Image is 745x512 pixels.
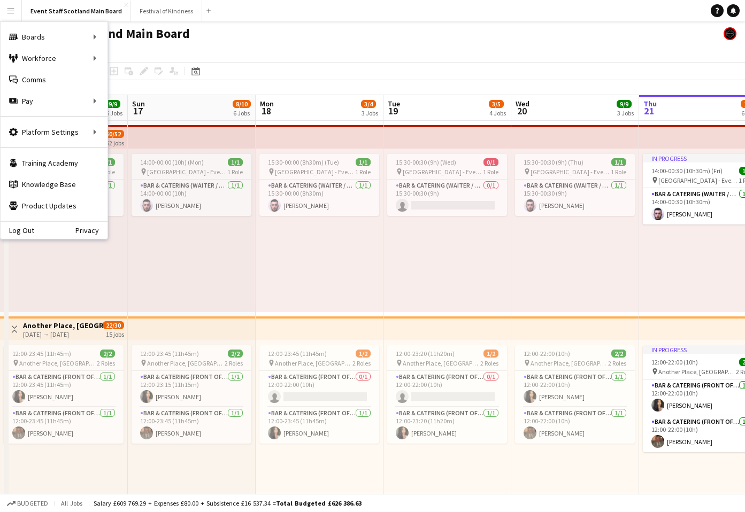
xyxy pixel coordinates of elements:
[4,345,124,444] app-job-card: 12:00-23:45 (11h45m)2/2 Another Place, [GEOGRAPHIC_DATA] & Links2 RolesBar & Catering (Front of H...
[611,168,626,176] span: 1 Role
[608,359,626,367] span: 2 Roles
[658,368,736,376] span: Another Place, [GEOGRAPHIC_DATA] & Links
[356,158,371,166] span: 1/1
[22,1,131,21] button: Event Staff Scotland Main Board
[103,130,124,138] span: 50/52
[259,371,379,407] app-card-role: Bar & Catering (Front of House)0/112:00-22:00 (10h)
[268,350,327,358] span: 12:00-23:45 (11h45m)
[651,358,698,366] span: 12:00-22:00 (10h)
[515,154,635,216] app-job-card: 15:30-00:30 (9h) (Thu)1/1 [GEOGRAPHIC_DATA] - Event/FOH Staff1 RoleBar & Catering (Waiter / waitr...
[1,48,107,69] div: Workforce
[233,109,250,117] div: 6 Jobs
[524,350,570,358] span: 12:00-22:00 (10h)
[103,321,124,329] span: 22/30
[106,138,124,147] div: 52 jobs
[387,180,507,216] app-card-role: Bar & Catering (Waiter / waitress)0/115:30-00:30 (9h)
[228,158,243,166] span: 1/1
[225,359,243,367] span: 2 Roles
[106,109,122,117] div: 5 Jobs
[489,109,506,117] div: 4 Jobs
[258,105,274,117] span: 18
[642,105,657,117] span: 21
[387,154,507,216] app-job-card: 15:30-00:30 (9h) (Wed)0/1 [GEOGRAPHIC_DATA] - Event/FOH Staff1 RoleBar & Catering (Waiter / waitr...
[132,99,145,108] span: Sun
[97,359,115,367] span: 2 Roles
[1,195,107,216] a: Product Updates
[4,407,124,444] app-card-role: Bar & Catering (Front of House)1/112:00-23:45 (11h45m)[PERSON_NAME]
[233,100,251,108] span: 8/10
[132,371,251,407] app-card-role: Bar & Catering (Front of House)1/112:00-23:15 (11h15m)[PERSON_NAME]
[388,99,400,108] span: Tue
[276,499,362,507] span: Total Budgeted £626 386.63
[658,176,739,184] span: [GEOGRAPHIC_DATA] - Event/FOH Staff
[275,359,352,367] span: Another Place, [GEOGRAPHIC_DATA] & Links
[386,105,400,117] span: 19
[1,90,107,112] div: Pay
[387,407,507,444] app-card-role: Bar & Catering (Front of House)1/112:00-23:20 (11h20m)[PERSON_NAME]
[23,330,103,338] div: [DATE] → [DATE]
[483,168,498,176] span: 1 Role
[131,1,202,21] button: Festival of Kindness
[515,345,635,444] app-job-card: 12:00-22:00 (10h)2/2 Another Place, [GEOGRAPHIC_DATA] & Links2 RolesBar & Catering (Front of Hous...
[617,100,632,108] span: 9/9
[23,321,103,330] h3: Another Place, [GEOGRAPHIC_DATA] - Front of House
[259,180,379,216] app-card-role: Bar & Catering (Waiter / waitress)1/115:30-00:00 (8h30m)[PERSON_NAME]
[531,168,611,176] span: [GEOGRAPHIC_DATA] - Event/FOH Staff
[352,359,371,367] span: 2 Roles
[1,152,107,174] a: Training Academy
[140,350,199,358] span: 12:00-23:45 (11h45m)
[132,180,251,216] app-card-role: Bar & Catering (Waiter / waitress)1/114:00-00:00 (10h)[PERSON_NAME]
[5,498,50,509] button: Budgeted
[483,158,498,166] span: 0/1
[17,500,48,507] span: Budgeted
[4,371,124,407] app-card-role: Bar & Catering (Front of House)1/112:00-23:45 (11h45m)[PERSON_NAME]
[100,350,115,358] span: 2/2
[651,167,723,175] span: 14:00-00:30 (10h30m) (Fri)
[356,350,371,358] span: 1/2
[140,158,204,166] span: 14:00-00:00 (10h) (Mon)
[361,100,376,108] span: 3/4
[514,105,529,117] span: 20
[132,345,251,444] div: 12:00-23:45 (11h45m)2/2 Another Place, [GEOGRAPHIC_DATA] & Links2 RolesBar & Catering (Front of H...
[724,27,736,40] app-user-avatar: Event Staff Scotland
[132,407,251,444] app-card-role: Bar & Catering (Front of House)1/112:00-23:45 (11h45m)[PERSON_NAME]
[1,226,34,235] a: Log Out
[515,180,635,216] app-card-role: Bar & Catering (Waiter / waitress)1/115:30-00:30 (9h)[PERSON_NAME]
[489,100,504,108] span: 3/5
[403,168,483,176] span: [GEOGRAPHIC_DATA] - Event/FOH Staff
[259,407,379,444] app-card-role: Bar & Catering (Front of House)1/112:00-23:45 (11h45m)[PERSON_NAME]
[259,154,379,216] app-job-card: 15:30-00:00 (8h30m) (Tue)1/1 [GEOGRAPHIC_DATA] - Event/FOH Staff1 RoleBar & Catering (Waiter / wa...
[59,499,85,507] span: All jobs
[611,350,626,358] span: 2/2
[515,371,635,407] app-card-role: Bar & Catering (Front of House)1/112:00-22:00 (10h)[PERSON_NAME]
[403,359,480,367] span: Another Place, [GEOGRAPHIC_DATA] & Links
[617,109,634,117] div: 3 Jobs
[355,168,371,176] span: 1 Role
[268,158,339,166] span: 15:30-00:00 (8h30m) (Tue)
[147,359,225,367] span: Another Place, [GEOGRAPHIC_DATA] & Links
[1,69,107,90] a: Comms
[1,174,107,195] a: Knowledge Base
[105,100,120,108] span: 9/9
[516,99,529,108] span: Wed
[19,359,97,367] span: Another Place, [GEOGRAPHIC_DATA] & Links
[94,499,362,507] div: Salary £609 769.29 + Expenses £80.00 + Subsistence £16 537.34 =
[259,345,379,444] app-job-card: 12:00-23:45 (11h45m)1/2 Another Place, [GEOGRAPHIC_DATA] & Links2 RolesBar & Catering (Front of H...
[483,350,498,358] span: 1/2
[387,345,507,444] app-job-card: 12:00-23:20 (11h20m)1/2 Another Place, [GEOGRAPHIC_DATA] & Links2 RolesBar & Catering (Front of H...
[75,226,107,235] a: Privacy
[228,350,243,358] span: 2/2
[12,350,71,358] span: 12:00-23:45 (11h45m)
[480,359,498,367] span: 2 Roles
[362,109,378,117] div: 3 Jobs
[227,168,243,176] span: 1 Role
[106,329,124,338] div: 15 jobs
[132,154,251,216] app-job-card: 14:00-00:00 (10h) (Mon)1/1 [GEOGRAPHIC_DATA] - Event/FOH Staff1 RoleBar & Catering (Waiter / wait...
[611,158,626,166] span: 1/1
